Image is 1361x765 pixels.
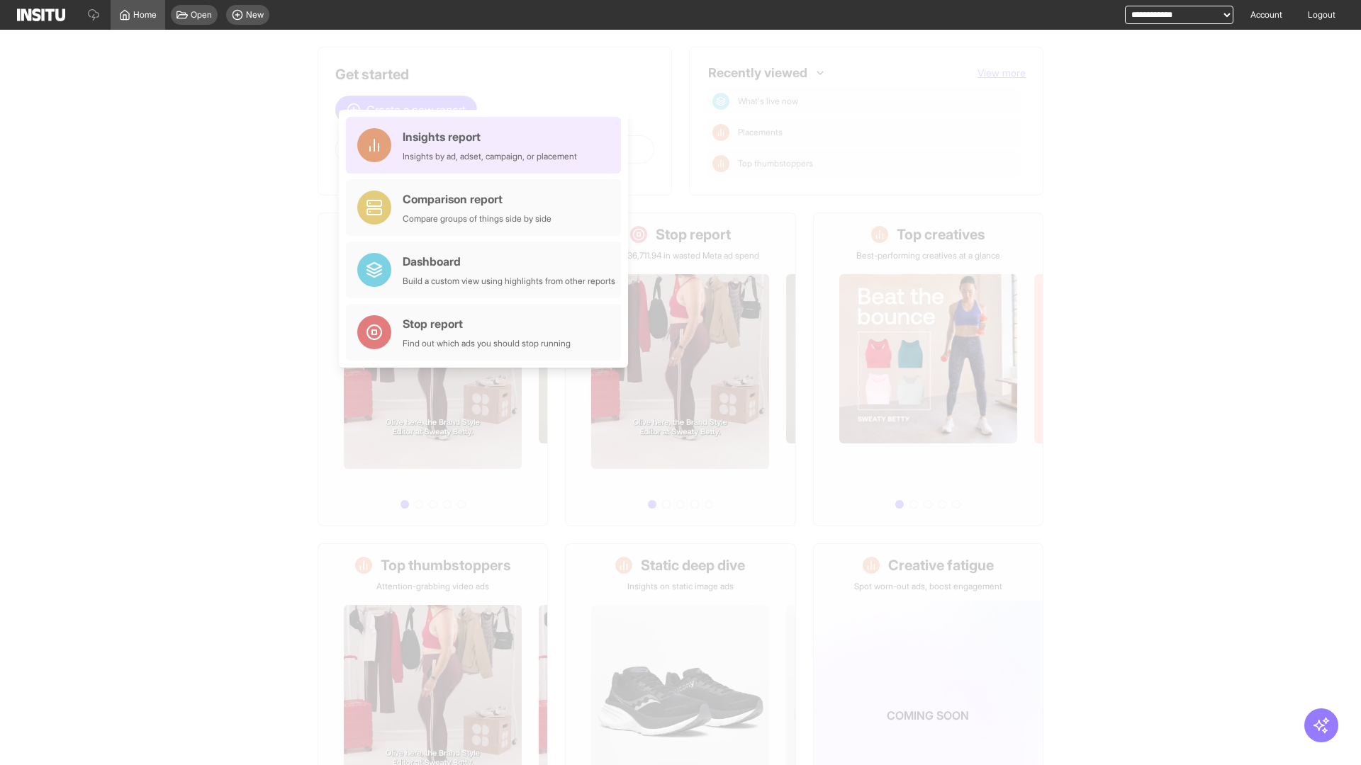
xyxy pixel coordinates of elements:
div: Stop report [403,315,571,332]
div: Comparison report [403,191,551,208]
div: Build a custom view using highlights from other reports [403,276,615,287]
div: Dashboard [403,253,615,270]
span: New [246,9,264,21]
div: Insights by ad, adset, campaign, or placement [403,151,577,162]
span: Home [133,9,157,21]
div: Insights report [403,128,577,145]
div: Compare groups of things side by side [403,213,551,225]
img: Logo [17,8,65,21]
div: Find out which ads you should stop running [403,338,571,349]
span: Open [191,9,212,21]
